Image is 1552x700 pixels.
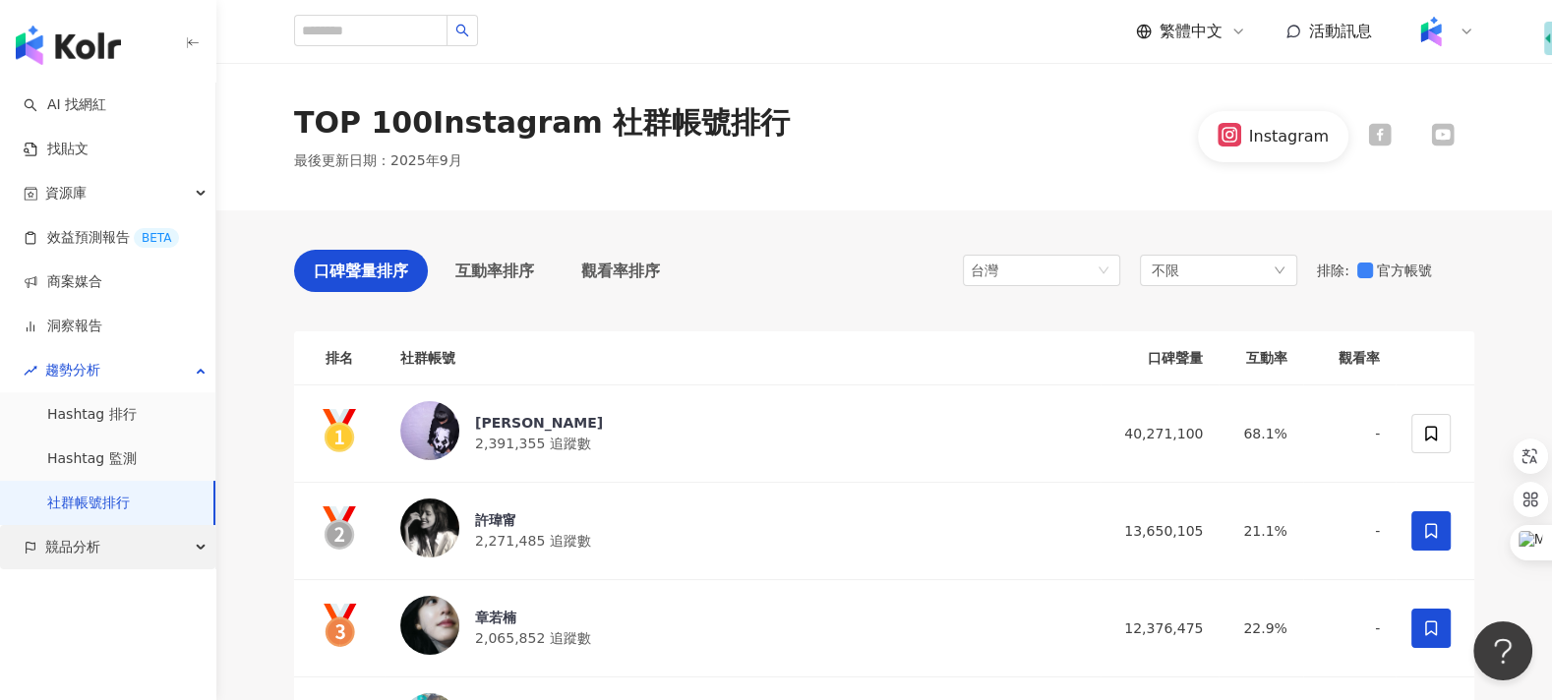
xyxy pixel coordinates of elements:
span: 口碑聲量排序 [314,259,408,283]
div: 台灣 [971,256,1035,285]
span: 互動率排序 [455,259,534,283]
img: logo [16,26,121,65]
span: 繁體中文 [1160,21,1223,42]
p: 最後更新日期 ： 2025年9月 [294,151,462,171]
div: 40,271,100 [1116,423,1203,444]
th: 口碑聲量 [1101,331,1219,385]
img: Kolr%20app%20icon%20%281%29.png [1412,13,1450,50]
td: - [1303,385,1396,483]
iframe: Help Scout Beacon - Open [1473,621,1532,680]
a: searchAI 找網紅 [24,95,106,115]
span: down [1274,264,1285,276]
span: search [455,24,469,37]
img: KOL Avatar [400,596,459,655]
a: 洞察報告 [24,317,102,336]
th: 互動率 [1219,331,1302,385]
div: [PERSON_NAME] [475,413,603,433]
td: - [1303,580,1396,677]
img: KOL Avatar [400,401,459,460]
span: 2,065,852 追蹤數 [475,630,591,646]
div: 13,650,105 [1116,520,1203,542]
div: 22.9% [1234,617,1286,639]
span: 活動訊息 [1309,22,1372,40]
div: 21.1% [1234,520,1286,542]
span: 2,391,355 追蹤數 [475,436,591,451]
td: - [1303,483,1396,580]
a: 社群帳號排行 [47,494,130,513]
th: 觀看率 [1303,331,1396,385]
a: KOL Avatar章若楠2,065,852 追蹤數 [400,596,1085,661]
span: rise [24,364,37,378]
span: 趨勢分析 [45,348,100,392]
span: 競品分析 [45,525,100,569]
span: 排除 : [1317,262,1349,278]
span: 觀看率排序 [581,259,660,283]
a: KOL Avatar[PERSON_NAME]2,391,355 追蹤數 [400,401,1085,466]
span: 官方帳號 [1373,260,1440,281]
div: 12,376,475 [1116,617,1203,639]
a: 找貼文 [24,140,89,159]
a: Hashtag 排行 [47,405,137,425]
div: 68.1% [1234,423,1286,444]
span: 不限 [1152,260,1179,281]
div: 許瑋甯 [475,510,591,530]
a: KOL Avatar許瑋甯2,271,485 追蹤數 [400,498,1085,563]
a: 效益預測報告BETA [24,228,179,248]
div: Instagram [1249,126,1329,147]
span: 資源庫 [45,171,87,215]
th: 社群帳號 [385,331,1101,385]
span: 2,271,485 追蹤數 [475,533,591,549]
th: 排名 [294,331,385,385]
a: Hashtag 監測 [47,449,137,469]
div: TOP 100 Instagram 社群帳號排行 [294,102,790,144]
a: 商案媒合 [24,272,102,292]
div: 章若楠 [475,608,591,627]
img: KOL Avatar [400,498,459,557]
